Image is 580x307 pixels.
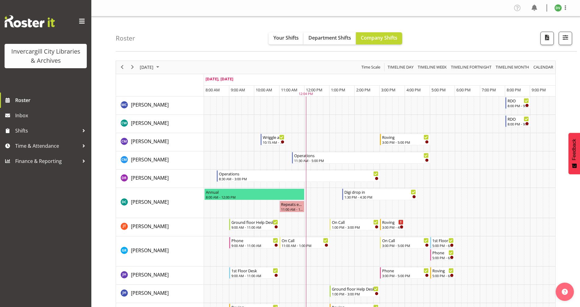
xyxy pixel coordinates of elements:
div: 3:00 PM - 5:00 PM [382,140,429,145]
div: 1st Floor Desk [432,237,454,243]
div: Phone [432,249,454,256]
div: previous period [117,61,127,74]
span: 8:00 AM [206,87,220,93]
div: Donald Cunningham"s event - Repeats every monday - Donald Cunningham Begin From Monday, September... [279,201,304,212]
span: Your Shifts [273,34,299,41]
td: Cindy Mulrooney resource [116,151,204,170]
a: [PERSON_NAME] [131,138,169,145]
span: 11:00 AM [281,87,297,93]
span: Finance & Reporting [15,157,79,166]
span: [PERSON_NAME] [131,290,169,296]
button: Company Shifts [356,32,402,44]
button: Feedback - Show survey [568,133,580,174]
div: 8:30 AM - 3:00 PM [219,176,378,181]
span: Feedback [571,139,577,160]
div: 5:00 PM - 6:00 PM [432,255,454,260]
a: [PERSON_NAME] [131,156,169,163]
div: 1:00 PM - 3:00 PM [332,225,378,230]
div: Donald Cunningham"s event - Digi drop in Begin From Monday, September 22, 2025 at 1:30:00 PM GMT+... [342,189,417,200]
button: Fortnight [450,63,493,71]
a: [PERSON_NAME] [131,101,169,108]
span: Company Shifts [361,34,397,41]
span: 4:00 PM [406,87,421,93]
div: Invercargill City Libraries & Archives [11,47,81,65]
td: Debra Robinson resource [116,170,204,188]
div: 11:00 AM - 12:00 PM [281,207,303,212]
button: Department Shifts [304,32,356,44]
button: Month [533,63,554,71]
div: On Call [382,237,429,243]
div: 1:30 PM - 4:30 PM [344,195,416,199]
div: Glen Tomlinson"s event - On Call Begin From Monday, September 22, 2025 at 1:00:00 PM GMT+12:00 En... [330,219,380,230]
a: [PERSON_NAME] [131,271,169,278]
div: 11:00 AM - 1:00 PM [282,243,328,248]
div: Digi drop in [344,189,416,195]
button: Previous [118,63,126,71]
img: Rosterit website logo [5,15,55,27]
div: Grace Roscoe-Squires"s event - Phone Begin From Monday, September 22, 2025 at 9:00:00 AM GMT+12:0... [229,237,279,249]
a: [PERSON_NAME] [131,247,169,254]
div: Debra Robinson"s event - Operations Begin From Monday, September 22, 2025 at 8:30:00 AM GMT+12:00... [217,170,380,182]
span: 5:00 PM [431,87,446,93]
a: [PERSON_NAME] [131,174,169,182]
div: 8:00 AM - 12:00 PM [206,195,303,199]
div: On Call [282,237,328,243]
button: Your Shifts [269,32,304,44]
div: On Call [332,219,378,225]
div: Wriggle and Rhyme [263,134,284,140]
div: Roving [432,267,454,273]
td: Aurora Catu resource [116,97,204,115]
div: Grace Roscoe-Squires"s event - Phone Begin From Monday, September 22, 2025 at 5:00:00 PM GMT+12:0... [430,249,455,261]
div: Glen Tomlinson"s event - Roving Begin From Monday, September 22, 2025 at 3:00:00 PM GMT+12:00 End... [380,219,405,230]
div: Aurora Catu"s event - RDO Begin From Monday, September 22, 2025 at 8:00:00 PM GMT+12:00 Ends At M... [505,97,530,109]
span: [PERSON_NAME] [131,199,169,205]
div: 3:00 PM - 4:00 PM [382,225,403,230]
div: 5:00 PM - 6:00 PM [432,273,454,278]
span: calendar [533,63,554,71]
span: 2:00 PM [356,87,371,93]
div: Ground floor Help Desk [231,219,278,225]
div: Glen Tomlinson"s event - Ground floor Help Desk Begin From Monday, September 22, 2025 at 9:00:00 ... [229,219,279,230]
span: Timeline Week [417,63,447,71]
span: [DATE] [139,63,154,71]
div: 9:00 AM - 11:00 AM [231,243,278,248]
div: Operations [219,171,378,177]
div: 8:00 PM - 9:00 PM [508,122,529,126]
td: Catherine Wilson resource [116,115,204,133]
span: Time & Attendance [15,141,79,150]
td: Grace Roscoe-Squires resource [116,236,204,266]
td: Jill Harpur resource [116,266,204,285]
div: Jill Harpur"s event - 1st Floor Desk Begin From Monday, September 22, 2025 at 9:00:00 AM GMT+12:0... [229,267,279,279]
button: Time Scale [360,63,381,71]
span: Timeline Fortnight [450,63,492,71]
img: desk-view11665.jpg [554,4,562,12]
button: Timeline Month [495,63,530,71]
div: Repeats every [DATE] - [PERSON_NAME] [281,201,303,207]
div: 1:00 PM - 3:00 PM [332,291,378,296]
span: 6:00 PM [456,87,471,93]
span: 10:00 AM [256,87,272,93]
div: Annual [206,189,303,195]
div: 8:00 PM - 9:00 PM [508,103,529,108]
div: 9:00 AM - 11:00 AM [231,225,278,230]
div: Roving [382,219,403,225]
div: Phone [382,267,429,273]
span: Department Shifts [308,34,351,41]
td: Chamique Mamolo resource [116,133,204,151]
div: 12:04 PM [299,91,313,97]
span: Roster [15,96,88,105]
div: Cindy Mulrooney"s event - Operations Begin From Monday, September 22, 2025 at 11:30:00 AM GMT+12:... [292,152,430,164]
div: next period [127,61,138,74]
button: Timeline Day [387,63,415,71]
div: 3:00 PM - 5:00 PM [382,273,429,278]
div: Roving [382,134,429,140]
div: Operations [294,152,428,158]
button: Next [128,63,137,71]
div: Catherine Wilson"s event - RDO Begin From Monday, September 22, 2025 at 8:00:00 PM GMT+12:00 Ends... [505,115,530,127]
a: [PERSON_NAME] [131,119,169,127]
span: 12:00 PM [306,87,322,93]
a: [PERSON_NAME] [131,223,169,230]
